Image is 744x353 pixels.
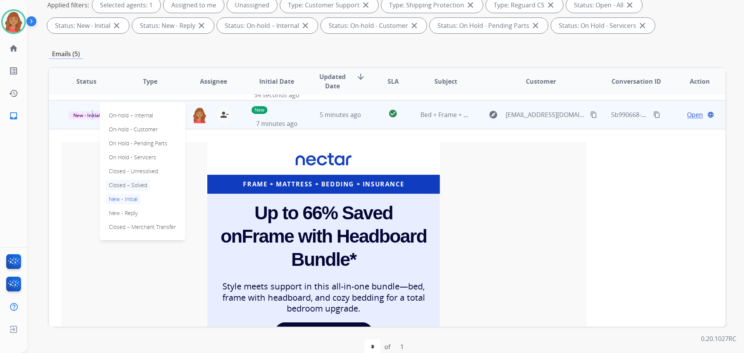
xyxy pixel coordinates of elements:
[69,111,105,119] span: New - Initial
[106,222,179,232] p: Closed – Merchant Transfer
[9,44,18,53] mat-icon: home
[143,77,157,86] span: Type
[361,0,370,10] mat-icon: close
[220,110,229,119] mat-icon: person_remove
[106,166,161,177] p: Closed - Unresolved
[625,0,634,10] mat-icon: close
[506,110,586,119] span: [EMAIL_ADDRESS][DOMAIN_NAME]
[197,21,206,30] mat-icon: close
[384,342,390,351] div: of
[638,21,647,30] mat-icon: close
[192,107,207,123] img: agent-avatar
[315,72,350,91] span: Updated Date
[220,203,393,246] span: Up to 66% Saved on
[106,208,141,219] p: New - Reply
[387,77,399,86] span: SLA
[76,77,96,86] span: Status
[611,110,730,119] span: 5b990668-067f-49c2-b359-06e90d258027
[242,223,427,271] a: Frame with Headboard Bundle*
[112,21,121,30] mat-icon: close
[259,77,294,86] span: Initial Date
[707,111,714,118] mat-icon: language
[653,111,660,118] mat-icon: content_copy
[132,18,214,33] div: Status: New - Reply
[551,18,655,33] div: Status: On Hold - Servicers
[200,77,227,86] span: Assignee
[207,144,440,175] img: Nectar
[531,21,540,30] mat-icon: close
[222,280,425,314] span: Style meets support in this all-in-one bundle—bed, frame with headboard, and cozy bedding for a t...
[275,322,372,342] a: Shop Bundle Now
[430,18,548,33] div: Status: On Hold - Pending Parts
[220,200,393,248] a: Up to 66% Saved on
[466,0,475,10] mat-icon: close
[254,91,300,99] span: 54 seconds ago
[242,226,427,270] span: Frame with Headboard Bundle*
[256,119,298,128] span: 7 minutes ago
[320,110,361,119] span: 5 minutes ago
[321,18,427,33] div: Status: On-hold - Customer
[701,334,736,343] p: 0.20.1027RC
[106,124,161,135] p: On-hold - Customer
[9,66,18,76] mat-icon: list_alt
[106,180,150,191] p: Closed – Solved
[49,49,83,59] p: Emails (5)
[410,21,419,30] mat-icon: close
[526,77,556,86] span: Customer
[106,152,159,163] p: On Hold - Servicers
[243,180,404,188] a: FRAME + MATTRESS + BEDDING + INSURANCE
[3,11,24,33] img: avatar
[106,138,170,149] p: On Hold - Pending Parts
[687,110,703,119] span: Open
[356,72,365,81] mat-icon: arrow_downward
[251,106,267,114] p: New
[590,111,597,118] mat-icon: content_copy
[489,110,498,119] mat-icon: explore
[106,194,141,205] p: New - Initial
[301,21,310,30] mat-icon: close
[47,0,89,10] p: Applied filters:
[434,77,457,86] span: Subject
[662,68,725,95] th: Action
[611,77,661,86] span: Conversation ID
[106,110,156,121] p: On-hold – Internal
[388,109,398,118] mat-icon: check_circle
[9,89,18,98] mat-icon: history
[217,18,318,33] div: Status: On-hold – Internal
[9,111,18,121] mat-icon: inbox
[420,110,604,119] span: Bed + Frame + Headboard = Your full setup (bedding included!)
[546,0,555,10] mat-icon: close
[47,18,129,33] div: Status: New - Initial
